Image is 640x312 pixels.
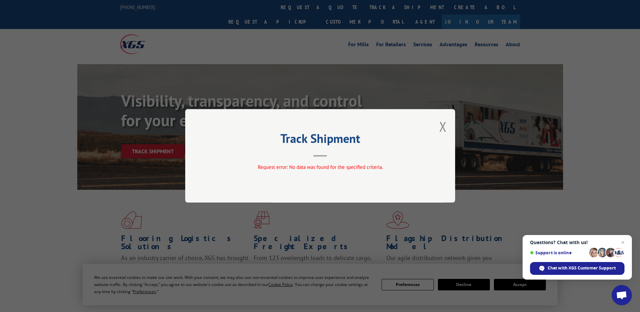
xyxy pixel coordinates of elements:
[219,134,421,147] h2: Track Shipment
[439,118,447,135] button: Close modal
[612,285,632,305] div: Open chat
[548,265,616,271] span: Chat with XGS Customer Support
[257,164,383,171] span: Request error: No data was found for the specified criteria.
[619,238,627,246] span: Close chat
[530,240,624,245] span: Questions? Chat with us!
[530,250,587,255] span: Support is online
[530,262,624,275] div: Chat with XGS Customer Support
